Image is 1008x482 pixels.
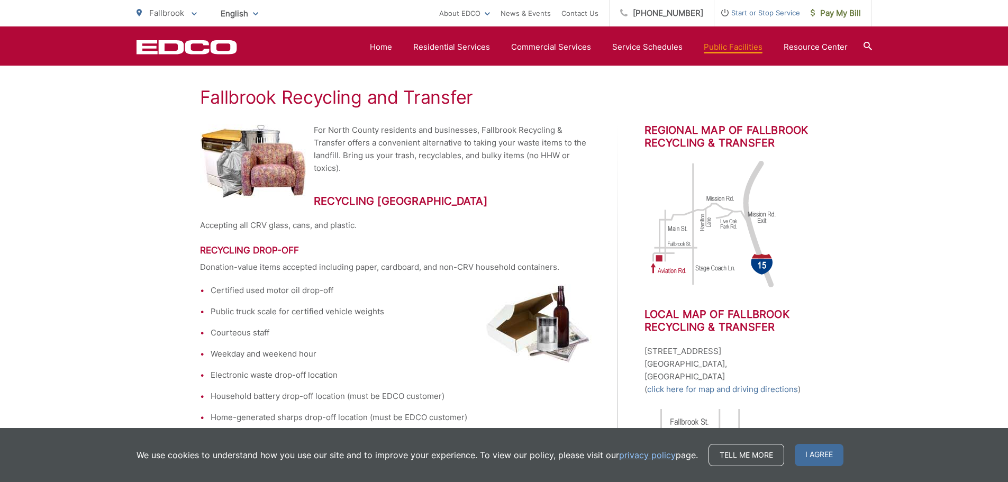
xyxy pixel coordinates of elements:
a: Service Schedules [612,41,683,53]
li: Certified used motor oil drop-off [211,284,592,297]
h3: Recycling Drop-Off [200,245,592,256]
h1: Fallbrook Recycling and Transfer [200,87,809,108]
a: Resource Center [784,41,848,53]
a: Residential Services [413,41,490,53]
span: English [213,4,266,23]
a: Commercial Services [511,41,591,53]
span: Fallbrook [149,8,184,18]
a: News & Events [501,7,551,20]
img: Bulky Trash [200,124,306,198]
a: About EDCO [439,7,490,20]
a: Home [370,41,392,53]
p: Donation-value items accepted including paper, cardboard, and non-CRV household containers. [200,261,592,274]
img: Fallbrook Map [644,161,782,288]
li: Public truck scale for certified vehicle weights [211,305,592,318]
img: Recycling [486,284,592,363]
a: EDCD logo. Return to the homepage. [137,40,237,54]
a: Public Facilities [704,41,762,53]
p: Accepting all CRV glass, cans, and plastic. [200,219,592,232]
h2: Regional Map of Fallbrook Recycling & Transfer [644,124,809,149]
p: For North County residents and businesses, Fallbrook Recycling & Transfer offers a convenient alt... [200,124,592,175]
h2: Local Map of Fallbrook Recycling & Transfer [644,308,809,333]
span: Pay My Bill [811,7,861,20]
p: [STREET_ADDRESS] [GEOGRAPHIC_DATA], [GEOGRAPHIC_DATA] ( ) [644,345,809,396]
li: Electronic waste drop-off location [211,369,592,381]
a: Tell me more [709,444,784,466]
a: Contact Us [561,7,598,20]
span: I agree [795,444,843,466]
li: Household battery drop-off location (must be EDCO customer) [211,390,592,403]
li: Courteous staff [211,326,592,339]
li: Home-generated sharps drop-off location (must be EDCO customer) [211,411,592,424]
li: Weekday and weekend hour [211,348,592,360]
p: We use cookies to understand how you use our site and to improve your experience. To view our pol... [137,449,698,461]
h2: Recycling [GEOGRAPHIC_DATA] [200,195,592,207]
a: privacy policy [619,449,676,461]
a: click here for map and driving directions [647,383,798,396]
